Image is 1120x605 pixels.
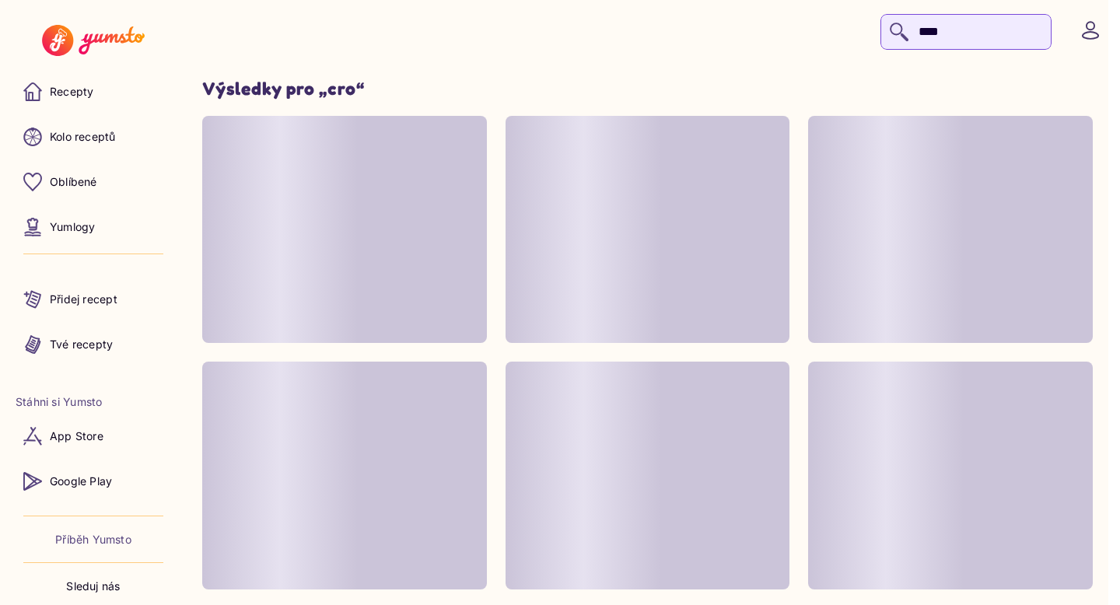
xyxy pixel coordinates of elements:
div: Loading image [202,116,487,344]
a: Google Play [16,463,171,500]
span: Loading content [808,116,1093,344]
div: Loading image [808,116,1093,344]
p: App Store [50,428,103,444]
a: Tvé recepty [16,326,171,363]
div: Loading image [808,362,1093,589]
p: Google Play [50,474,112,489]
a: Příběh Yumsto [55,532,131,547]
p: Yumlogy [50,219,95,235]
div: Loading image [506,116,790,344]
a: Přidej recept [16,281,171,318]
a: Recepty [16,73,171,110]
a: Yumlogy [16,208,171,246]
span: Loading content [202,116,487,344]
span: Loading content [202,362,487,589]
div: Loading image [202,362,487,589]
li: Stáhni si Yumsto [16,394,171,410]
div: Loading image [506,362,790,589]
a: Oblíbené [16,163,171,201]
span: Loading content [506,362,790,589]
p: Oblíbené [50,174,97,190]
p: Kolo receptů [50,129,116,145]
span: Loading content [808,362,1093,589]
a: App Store [16,418,171,455]
img: Yumsto logo [42,25,144,56]
a: Kolo receptů [16,118,171,156]
p: Tvé recepty [50,337,113,352]
span: Loading content [506,116,790,344]
p: Přidej recept [50,292,117,307]
p: Sleduj nás [66,579,120,594]
h1: Výsledky pro „ cro “ [202,78,1093,100]
p: Recepty [50,84,93,100]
